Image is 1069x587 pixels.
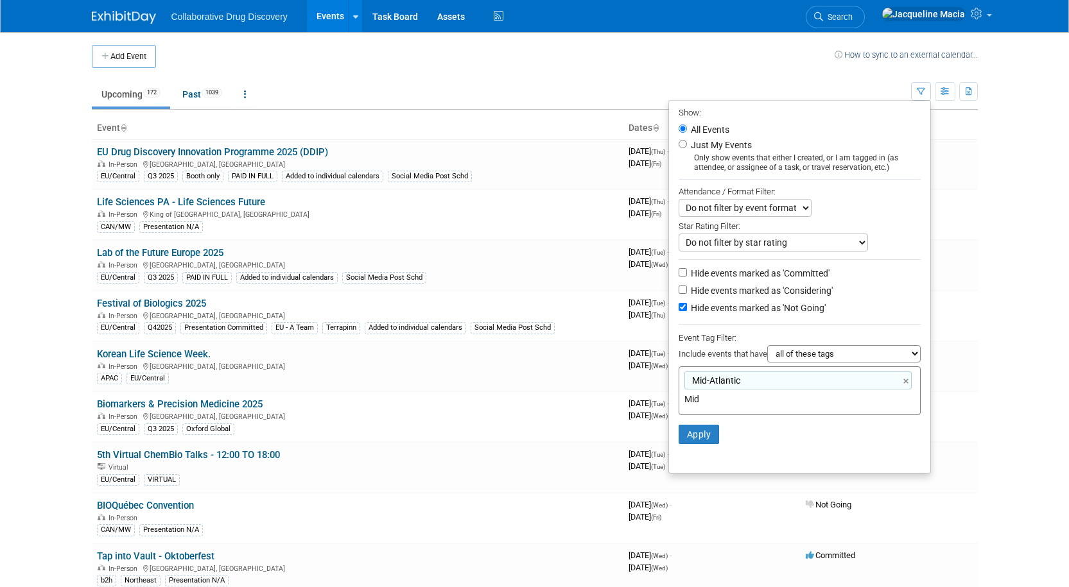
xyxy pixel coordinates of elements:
div: EU - A Team [272,322,318,334]
div: Include events that have [679,345,921,366]
span: - [667,247,669,257]
label: All Events [688,125,729,134]
div: Northeast [121,575,161,586]
span: (Fri) [651,160,661,167]
span: (Wed) [651,502,668,509]
div: VIRTUAL [144,474,180,486]
img: In-Person Event [98,514,105,520]
span: [DATE] [629,298,669,307]
label: Just My Events [688,139,752,151]
span: - [667,449,669,459]
span: [DATE] [629,461,665,471]
span: [DATE] [629,500,672,509]
span: - [667,348,669,358]
span: (Tue) [651,463,665,470]
span: [DATE] [629,550,672,560]
div: PAID IN FULL [228,171,277,182]
div: EU/Central [97,322,139,334]
span: [DATE] [629,449,669,459]
div: [GEOGRAPHIC_DATA], [GEOGRAPHIC_DATA] [97,361,618,371]
span: (Thu) [651,312,665,319]
a: Sort by Start Date [652,123,659,133]
span: In-Person [109,261,141,269]
img: ExhibitDay [92,11,156,24]
a: Lab of the Future Europe 2025 [97,247,223,259]
a: Festival of Biologics 2025 [97,298,206,309]
div: EU/Central [97,272,139,284]
div: Only show events that either I created, or I am tagged in (as attendee, or assignee of a task, or... [679,153,921,173]
label: Hide events marked as 'Not Going' [688,302,826,314]
div: Added to individual calendars [365,322,466,334]
div: Event Tag Filter: [679,330,921,345]
span: (Wed) [651,565,668,572]
a: Search [806,6,865,28]
span: - [667,398,669,408]
a: × [903,374,912,389]
span: In-Person [109,210,141,219]
a: Life Sciences PA - Life Sciences Future [97,196,265,208]
th: Dates [623,117,801,139]
span: (Tue) [651,400,665,407]
span: [DATE] [629,398,669,408]
div: EU/Central [97,423,139,435]
span: (Tue) [651,451,665,458]
div: PAID IN FULL [182,272,232,284]
a: Korean Life Science Week. [97,348,211,360]
span: [DATE] [629,512,661,522]
div: [GEOGRAPHIC_DATA], [GEOGRAPHIC_DATA] [97,158,618,169]
span: In-Person [109,160,141,169]
label: Hide events marked as 'Committed' [688,267,830,280]
img: In-Person Event [98,413,105,419]
a: Sort by Event Name [120,123,126,133]
span: Virtual [109,463,132,472]
a: 5th Virtual ChemBio Talks - 12:00 TO 18:00 [97,449,280,461]
div: Presentation Committed [180,322,267,334]
div: Added to individual calendars [236,272,338,284]
div: Q42025 [144,322,176,334]
span: [DATE] [629,208,661,218]
span: (Wed) [651,362,668,370]
span: - [667,146,669,156]
span: Collaborative Drug Discovery [171,12,288,22]
div: CAN/MW [97,221,135,233]
img: Jacqueline Macia [882,7,966,21]
div: Social Media Post Schd [388,171,472,182]
div: EU/Central [126,373,169,384]
img: In-Person Event [98,160,105,167]
span: In-Person [109,413,141,421]
span: - [670,550,672,560]
a: Past1039 [173,82,232,106]
div: Presentation N/A [165,575,229,586]
span: [DATE] [629,310,665,319]
span: In-Person [109,362,141,371]
span: In-Person [109,565,141,573]
span: Not Going [806,500,851,509]
a: How to sync to an external calendar... [835,50,978,60]
div: Added to individual calendars [282,171,383,182]
div: Oxford Global [182,423,234,435]
span: (Tue) [651,300,665,307]
div: Q3 2025 [144,272,178,284]
span: Search [823,12,853,22]
div: Q3 2025 [144,171,178,182]
div: [GEOGRAPHIC_DATA], [GEOGRAPHIC_DATA] [97,411,618,421]
a: Tap into Vault - Oktoberfest [97,550,214,562]
span: - [667,298,669,307]
div: [GEOGRAPHIC_DATA], [GEOGRAPHIC_DATA] [97,563,618,573]
span: Mid-Atlantic [690,374,740,387]
span: [DATE] [629,196,669,206]
span: In-Person [109,514,141,522]
div: Terrapinn [322,322,360,334]
div: Attendance / Format Filter: [679,184,921,199]
span: 1039 [202,88,222,98]
div: APAC [97,373,122,384]
img: In-Person Event [98,210,105,217]
img: In-Person Event [98,261,105,268]
th: Event [92,117,623,139]
div: Presentation N/A [139,524,203,536]
div: b2h [97,575,116,586]
label: Hide events marked as 'Considering' [688,284,833,297]
div: Social Media Post Schd [342,272,426,284]
div: CAN/MW [97,524,135,536]
span: (Wed) [651,413,668,420]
